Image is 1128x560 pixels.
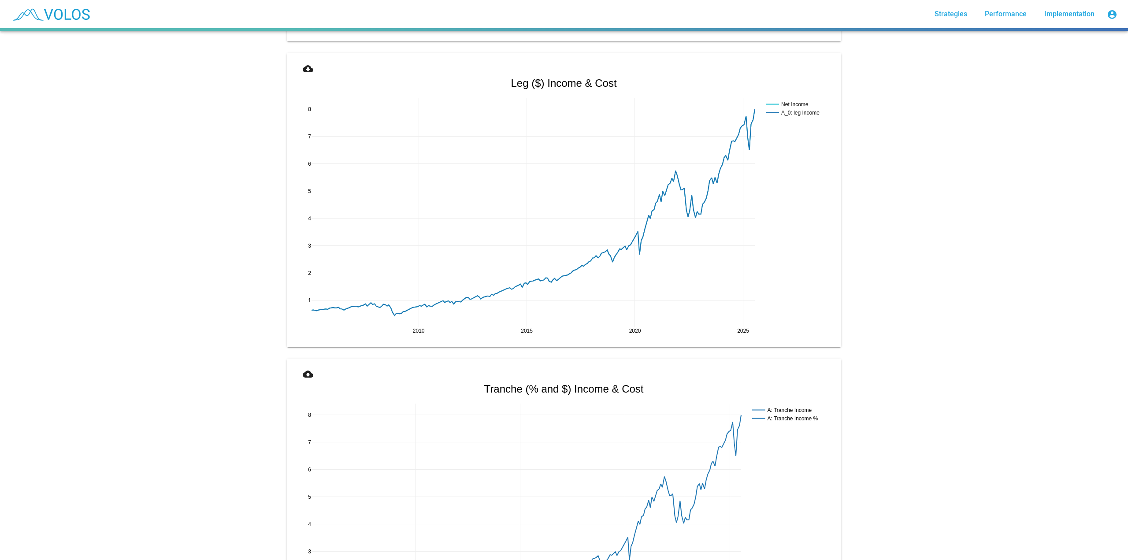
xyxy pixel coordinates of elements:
[1044,10,1095,18] span: Implementation
[978,6,1034,22] a: Performance
[985,10,1027,18] span: Performance
[935,10,967,18] span: Strategies
[928,6,974,22] a: Strategies
[1037,6,1102,22] a: Implementation
[303,63,313,74] mat-icon: cloud_download
[1107,9,1117,20] mat-icon: account_circle
[303,369,313,379] mat-icon: cloud_download
[7,3,94,25] img: blue_transparent.png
